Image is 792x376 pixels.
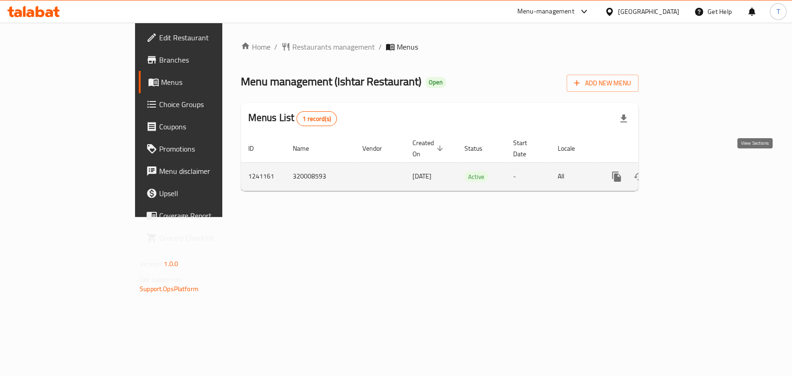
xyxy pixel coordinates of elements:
span: Upsell [159,188,260,199]
a: Coverage Report [139,204,267,227]
span: Vendor [362,143,394,154]
span: Start Date [513,137,539,159]
span: 1.0.0 [164,258,178,270]
span: Locale [558,143,587,154]
span: Name [293,143,321,154]
a: Support.OpsPlatform [140,283,199,295]
nav: breadcrumb [241,41,638,52]
span: Coupons [159,121,260,132]
span: Active [464,172,488,182]
div: [GEOGRAPHIC_DATA] [618,6,679,17]
span: Open [425,78,446,86]
li: / [379,41,382,52]
td: - [506,162,550,191]
a: Coupons [139,115,267,138]
span: T [776,6,779,17]
div: Total records count [296,111,337,126]
span: Menus [397,41,418,52]
span: Status [464,143,495,154]
a: Edit Restaurant [139,26,267,49]
span: Created On [412,137,446,159]
span: Promotions [159,143,260,154]
span: Menus [161,76,260,88]
div: Active [464,171,488,182]
div: Open [425,77,446,88]
span: ID [248,143,266,154]
a: Menu disclaimer [139,160,267,182]
span: Choice Groups [159,99,260,110]
div: Export file [612,108,635,130]
span: Edit Restaurant [159,32,260,43]
a: Menus [139,71,267,93]
h2: Menus List [248,111,337,126]
span: [DATE] [412,170,431,182]
button: Add New Menu [567,75,638,92]
a: Promotions [139,138,267,160]
td: All [550,162,598,191]
a: Grocery Checklist [139,227,267,249]
span: Version: [140,258,162,270]
a: Upsell [139,182,267,204]
a: Branches [139,49,267,71]
button: more [605,166,628,188]
span: Branches [159,54,260,65]
table: enhanced table [241,134,702,191]
span: Restaurants management [292,41,375,52]
span: Coverage Report [159,210,260,221]
a: Choice Groups [139,93,267,115]
div: Menu-management [517,6,574,17]
span: 1 record(s) [297,115,336,123]
li: / [274,41,277,52]
span: Grocery Checklist [159,232,260,243]
a: Restaurants management [281,41,375,52]
span: Add New Menu [574,77,631,89]
span: Menu management ( Ishtar Restaurant ) [241,71,421,92]
td: 320008593 [285,162,355,191]
button: Change Status [628,166,650,188]
span: Get support on: [140,274,182,286]
span: Menu disclaimer [159,166,260,177]
th: Actions [598,134,702,163]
